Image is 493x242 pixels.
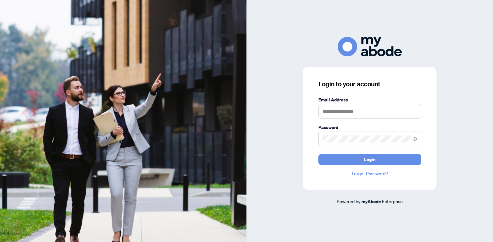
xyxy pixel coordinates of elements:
span: Powered by [337,198,360,204]
button: Login [318,154,421,165]
a: Forgot Password? [318,170,421,177]
label: Email Address [318,96,421,103]
label: Password [318,124,421,131]
img: ma-logo [338,37,402,56]
span: Enterprise [382,198,403,204]
a: myAbode [361,198,381,205]
span: Login [364,154,376,165]
h3: Login to your account [318,80,421,89]
span: eye-invisible [412,137,417,141]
